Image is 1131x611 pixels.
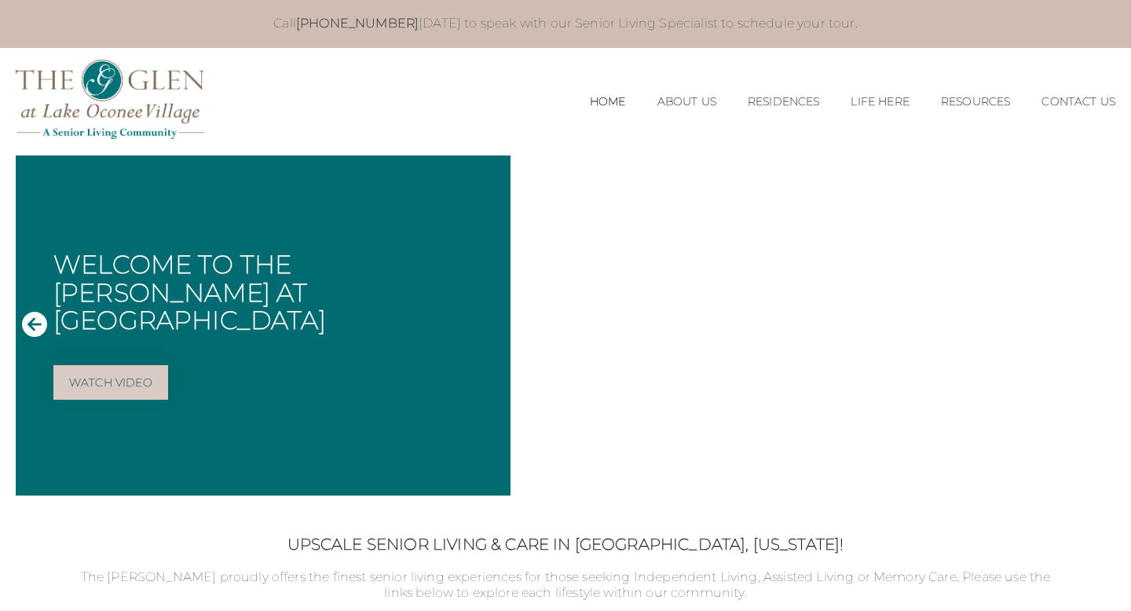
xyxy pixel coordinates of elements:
div: Slide 1 of 1 [16,155,1115,496]
a: [PHONE_NUMBER] [296,16,419,31]
p: Call [DATE] to speak with our Senior Living Specialist to schedule your tour. [72,16,1059,32]
a: Watch Video [53,365,168,400]
p: The [PERSON_NAME] proudly offers the finest senior living experiences for those seeking Independe... [71,569,1060,602]
a: Home [590,95,626,108]
img: The Glen Lake Oconee Home [16,60,204,139]
a: About Us [657,95,716,108]
a: Resources [941,95,1010,108]
iframe: Embedded Vimeo Video [511,155,1115,496]
button: Next Slide [1084,311,1109,340]
h2: Upscale Senior Living & Care in [GEOGRAPHIC_DATA], [US_STATE]! [71,535,1060,554]
a: Residences [748,95,820,108]
a: Contact Us [1041,95,1115,108]
a: Life Here [851,95,909,108]
h1: Welcome to The [PERSON_NAME] at [GEOGRAPHIC_DATA] [53,251,498,334]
